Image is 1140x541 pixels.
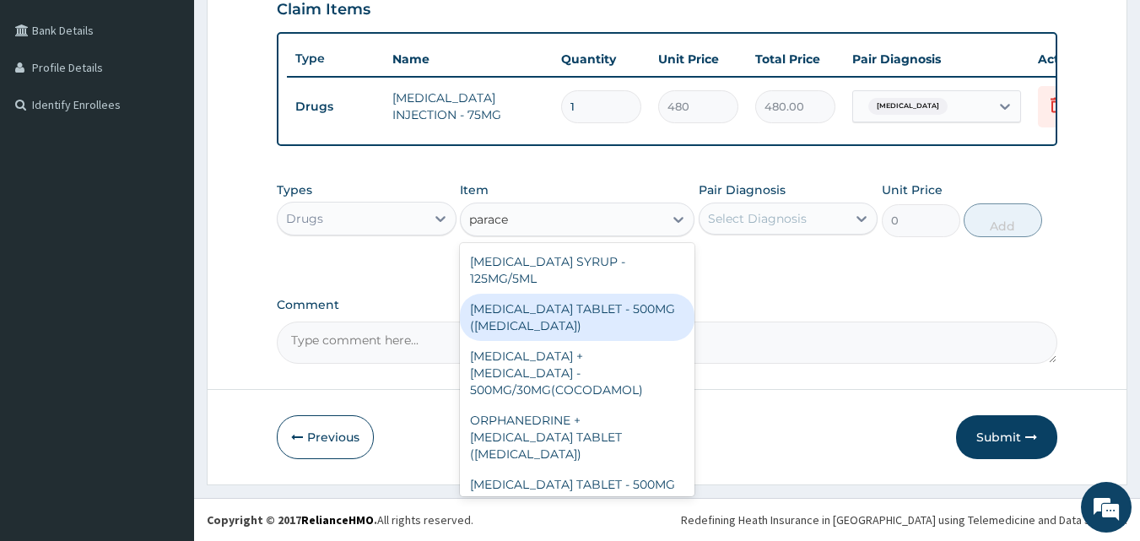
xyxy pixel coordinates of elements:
div: Redefining Heath Insurance in [GEOGRAPHIC_DATA] using Telemedicine and Data Science! [681,511,1127,528]
td: [MEDICAL_DATA] INJECTION - 75MG [384,81,553,132]
div: [MEDICAL_DATA] + [MEDICAL_DATA] - 500MG/30MG(COCODAMOL) [460,341,694,405]
div: Chat with us now [88,95,284,116]
div: Minimize live chat window [277,8,317,49]
th: Actions [1029,42,1114,76]
strong: Copyright © 2017 . [207,512,377,527]
th: Name [384,42,553,76]
label: Unit Price [882,181,943,198]
label: Pair Diagnosis [699,181,786,198]
h3: Claim Items [277,1,370,19]
td: Drugs [287,91,384,122]
button: Previous [277,415,374,459]
label: Types [277,183,312,197]
div: Select Diagnosis [708,210,807,227]
div: [MEDICAL_DATA] TABLET - 500MG [460,469,694,500]
span: We're online! [98,163,233,333]
img: d_794563401_company_1708531726252_794563401 [31,84,68,127]
th: Unit Price [650,42,747,76]
footer: All rights reserved. [194,498,1140,541]
div: Drugs [286,210,323,227]
div: [MEDICAL_DATA] SYRUP - 125MG/5ML [460,246,694,294]
label: Comment [277,298,1058,312]
button: Add [964,203,1042,237]
th: Type [287,43,384,74]
label: Item [460,181,489,198]
button: Submit [956,415,1057,459]
a: RelianceHMO [301,512,374,527]
textarea: Type your message and hit 'Enter' [8,361,321,420]
div: [MEDICAL_DATA] TABLET - 500MG ([MEDICAL_DATA]) [460,294,694,341]
th: Quantity [553,42,650,76]
th: Pair Diagnosis [844,42,1029,76]
div: ORPHANEDRINE + [MEDICAL_DATA] TABLET ([MEDICAL_DATA]) [460,405,694,469]
span: [MEDICAL_DATA] [868,98,948,115]
th: Total Price [747,42,844,76]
